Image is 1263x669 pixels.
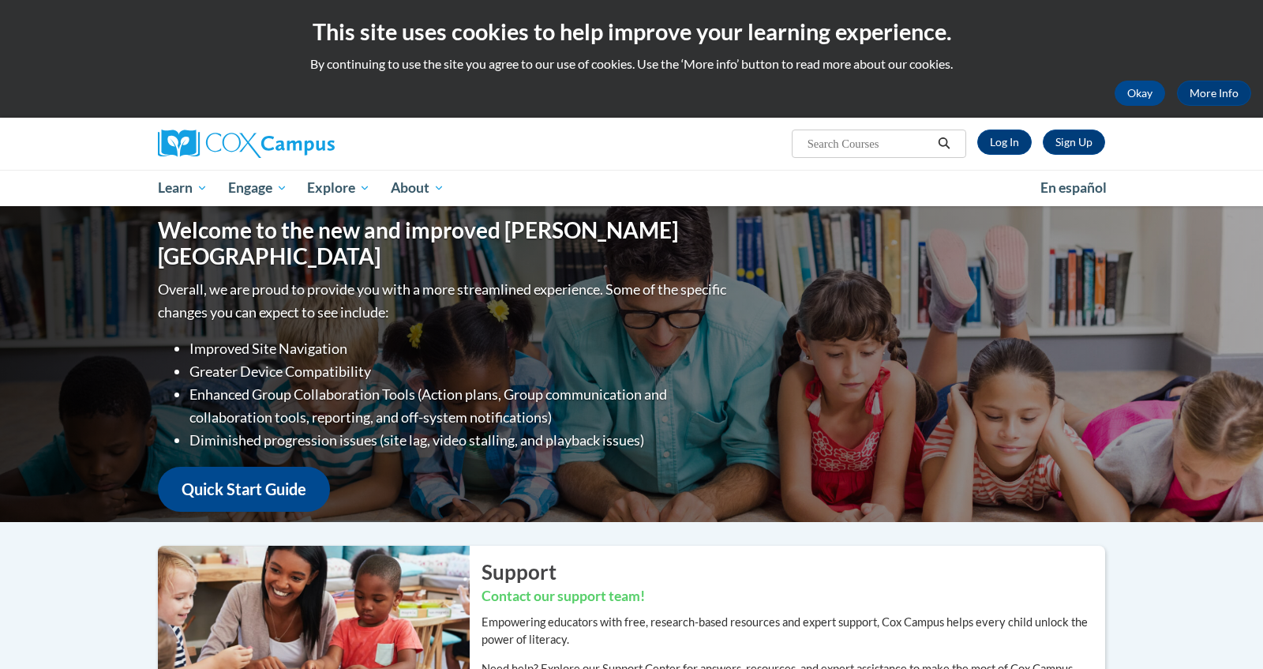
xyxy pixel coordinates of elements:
[189,429,730,452] li: Diminished progression issues (site lag, video stalling, and playback issues)
[391,179,444,197] span: About
[158,179,208,197] span: Learn
[12,55,1251,73] p: By continuing to use the site you agree to our use of cookies. Use the ‘More info’ button to read...
[806,134,932,153] input: Search Courses
[1040,179,1107,196] span: En español
[482,558,1105,586] h2: Support
[158,278,730,324] p: Overall, we are proud to provide you with a more streamlined experience. Some of the specific cha...
[158,130,335,158] img: Cox Campus
[189,383,730,429] li: Enhanced Group Collaboration Tools (Action plans, Group communication and collaboration tools, re...
[1115,81,1165,106] button: Okay
[228,179,287,197] span: Engage
[1043,130,1105,155] a: Register
[977,130,1032,155] a: Log In
[482,614,1105,648] p: Empowering educators with free, research-based resources and expert support, Cox Campus helps eve...
[932,134,956,153] button: Search
[297,170,380,206] a: Explore
[12,16,1251,47] h2: This site uses cookies to help improve your learning experience.
[1030,171,1117,205] a: En español
[189,360,730,383] li: Greater Device Compatibility
[134,170,1129,206] div: Main menu
[482,587,1105,607] h3: Contact our support team!
[158,467,330,512] a: Quick Start Guide
[218,170,298,206] a: Engage
[158,217,730,270] h1: Welcome to the new and improved [PERSON_NAME][GEOGRAPHIC_DATA]
[189,337,730,360] li: Improved Site Navigation
[158,130,458,158] a: Cox Campus
[148,170,218,206] a: Learn
[380,170,455,206] a: About
[307,179,370,197] span: Explore
[1177,81,1251,106] a: More Info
